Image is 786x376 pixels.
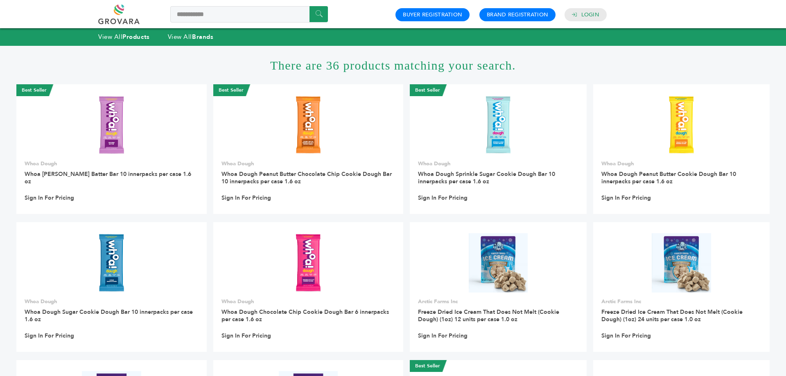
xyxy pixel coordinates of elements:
img: Whoa Dough Brownie Batter Bar 10 innerpacks per case 1.6 oz [82,95,141,155]
p: Whoa Dough [25,298,199,305]
p: Arctic Farms Inc [418,298,578,305]
img: Whoa Dough Sugar Cookie Dough Bar 10 innerpacks per case 1.6 oz [82,233,141,293]
p: Whoa Dough [601,160,762,167]
a: Sign In For Pricing [25,332,74,340]
a: Buyer Registration [403,11,462,18]
h1: There are 36 products matching your search. [16,46,770,84]
img: Whoa Dough Peanut Butter Chocolate Chip Cookie Dough Bar 10 innerpacks per case 1.6 oz [279,95,338,155]
p: Whoa Dough [221,298,395,305]
a: Sign In For Pricing [601,194,651,202]
strong: Brands [192,33,213,41]
a: Sign In For Pricing [221,332,271,340]
a: Sign In For Pricing [25,194,74,202]
img: Whoa Dough Chocolate Chip Cookie Dough Bar 6 innerpacks per case 1.6 oz [279,233,338,293]
a: Whoa Dough Peanut Butter Cookie Dough Bar 10 innerpacks per case 1.6 oz [601,170,736,185]
a: Freeze Dried Ice Cream That Does Not Melt (Cookie Dough) (1oz) 12 units per case 1.0 oz [418,308,559,323]
a: Whoa Dough Peanut Butter Chocolate Chip Cookie Dough Bar 10 innerpacks per case 1.6 oz [221,170,392,185]
a: Whoa [PERSON_NAME] Batter Bar 10 innerpacks per case 1.6 oz [25,170,191,185]
a: Whoa Dough Chocolate Chip Cookie Dough Bar 6 innerpacks per case 1.6 oz [221,308,389,323]
img: Freeze Dried Ice Cream That Does Not Melt (Cookie Dough) (1oz) 24 units per case 1.0 oz [652,233,711,293]
p: Whoa Dough [418,160,578,167]
a: Sign In For Pricing [418,332,468,340]
a: Sign In For Pricing [418,194,468,202]
p: Whoa Dough [221,160,395,167]
a: View AllProducts [98,33,150,41]
img: Whoa Dough Sprinkle Sugar Cookie Dough Bar 10 innerpacks per case 1.6 oz [469,95,528,155]
a: View AllBrands [168,33,214,41]
strong: Products [122,33,149,41]
a: Brand Registration [487,11,548,18]
img: Whoa Dough Peanut Butter Cookie Dough Bar 10 innerpacks per case 1.6 oz [652,95,711,155]
a: Sign In For Pricing [221,194,271,202]
p: Whoa Dough [25,160,199,167]
a: Whoa Dough Sprinkle Sugar Cookie Dough Bar 10 innerpacks per case 1.6 oz [418,170,555,185]
img: Freeze Dried Ice Cream That Does Not Melt (Cookie Dough) (1oz) 12 units per case 1.0 oz [469,233,528,293]
a: Login [581,11,599,18]
a: Sign In For Pricing [601,332,651,340]
a: Whoa Dough Sugar Cookie Dough Bar 10 innerpacks per case 1.6 oz [25,308,193,323]
a: Freeze Dried Ice Cream That Does Not Melt (Cookie Dough) (1oz) 24 units per case 1.0 oz [601,308,743,323]
input: Search a product or brand... [170,6,328,23]
p: Arctic Farms Inc [601,298,762,305]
